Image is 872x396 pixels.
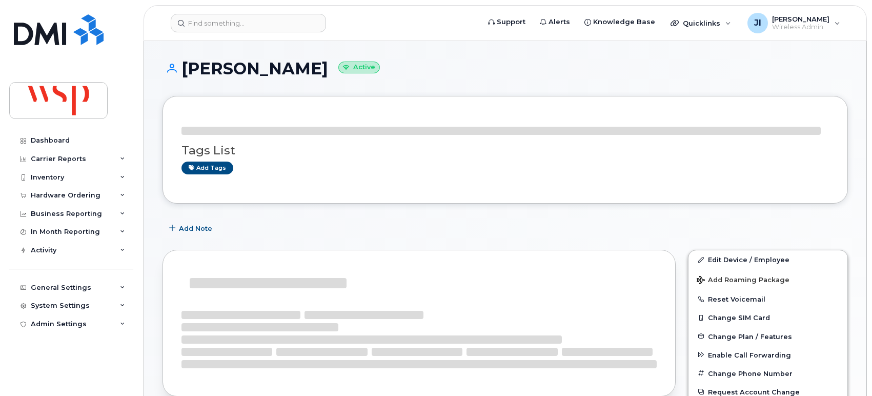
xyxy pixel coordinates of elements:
span: Add Roaming Package [697,276,789,286]
small: Active [338,62,380,73]
a: Edit Device / Employee [688,250,847,269]
button: Change SIM Card [688,308,847,327]
button: Add Note [163,219,221,237]
button: Reset Voicemail [688,290,847,308]
span: Change Plan / Features [708,332,792,340]
h3: Tags List [181,144,829,157]
h1: [PERSON_NAME] [163,60,848,77]
button: Add Roaming Package [688,269,847,290]
button: Enable Call Forwarding [688,346,847,364]
span: Add Note [179,224,212,233]
button: Change Plan / Features [688,327,847,346]
a: Add tags [181,162,233,174]
span: Enable Call Forwarding [708,351,791,359]
button: Change Phone Number [688,364,847,383]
